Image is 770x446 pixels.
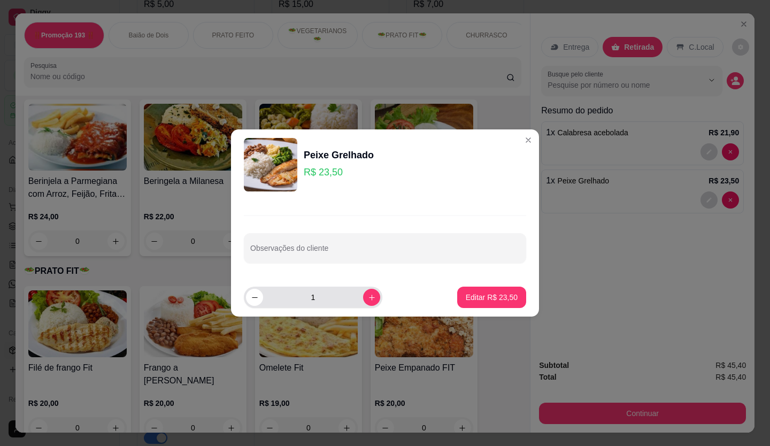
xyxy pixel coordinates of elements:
img: product-image [244,138,297,191]
input: Observações do cliente [250,247,520,258]
button: decrease-product-quantity [246,289,263,306]
p: Editar R$ 23,50 [466,292,518,303]
button: Editar R$ 23,50 [457,287,526,308]
button: increase-product-quantity [363,289,380,306]
p: R$ 23,50 [304,165,374,180]
div: Peixe Grelhado [304,148,374,163]
button: Close [520,132,537,149]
